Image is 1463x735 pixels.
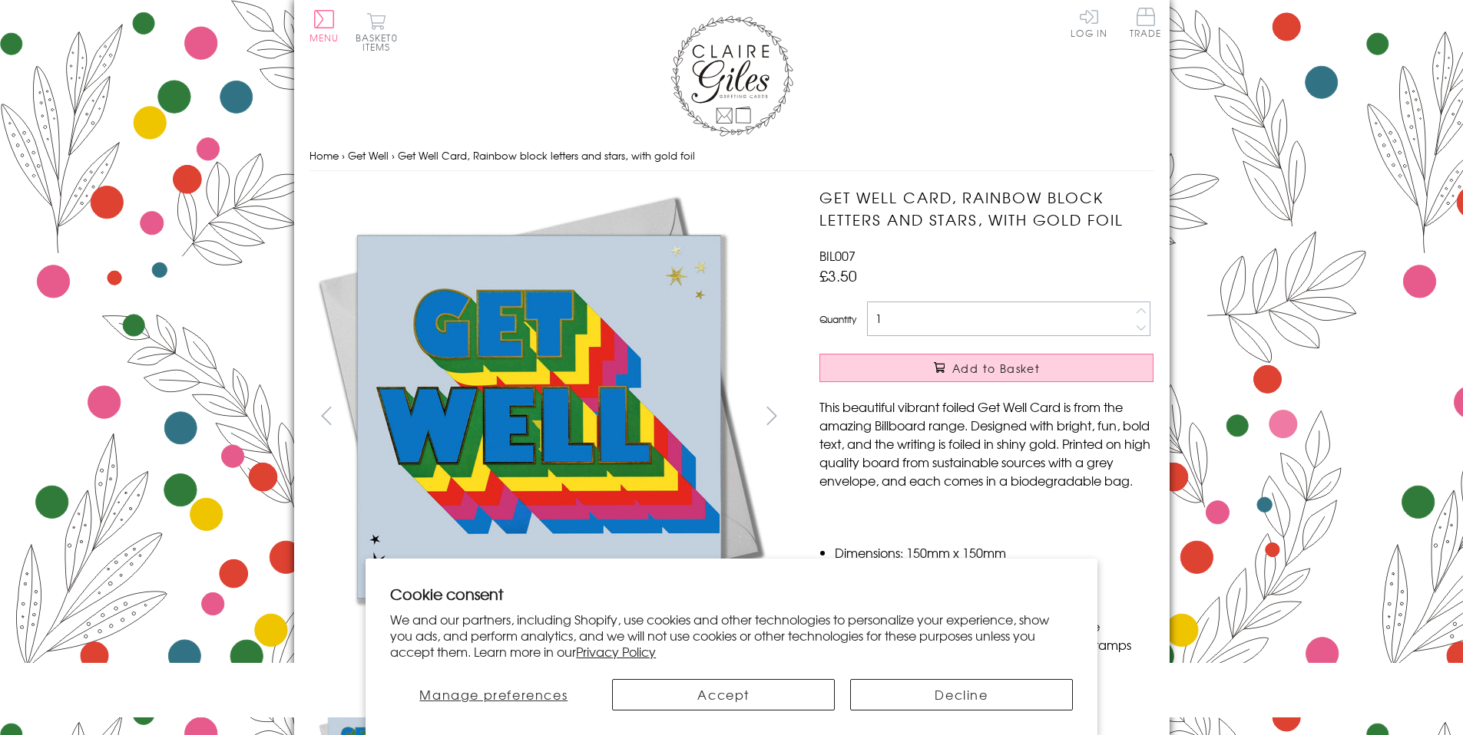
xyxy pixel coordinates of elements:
span: Menu [309,31,339,44]
span: Trade [1130,8,1162,38]
span: 0 items [362,31,398,54]
h1: Get Well Card, Rainbow block letters and stars, with gold foil [819,186,1154,231]
button: Add to Basket [819,354,1154,382]
a: Home [309,148,339,163]
button: Accept [612,679,835,710]
p: We and our partners, including Shopify, use cookies and other technologies to personalize your ex... [390,611,1073,659]
h2: Cookie consent [390,583,1073,605]
nav: breadcrumbs [309,140,1154,172]
span: › [392,148,395,163]
img: Get Well Card, Rainbow block letters and stars, with gold foil [309,186,770,647]
span: Add to Basket [952,361,1040,376]
span: BIL007 [819,246,856,265]
button: Basket0 items [356,12,398,51]
button: prev [309,398,344,433]
span: Manage preferences [419,685,568,704]
li: Dimensions: 150mm x 150mm [835,543,1154,562]
button: Decline [850,679,1073,710]
a: Privacy Policy [576,642,656,661]
a: Log In [1071,8,1107,38]
span: Get Well Card, Rainbow block letters and stars, with gold foil [398,148,695,163]
p: This beautiful vibrant foiled Get Well Card is from the amazing Billboard range. Designed with br... [819,397,1154,489]
label: Quantity [819,312,856,326]
button: next [754,398,789,433]
span: £3.50 [819,265,857,286]
button: Manage preferences [390,679,597,710]
a: Trade [1130,8,1162,41]
span: › [342,148,345,163]
img: Claire Giles Greetings Cards [670,15,793,137]
a: Get Well [348,148,389,163]
button: Menu [309,10,339,42]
